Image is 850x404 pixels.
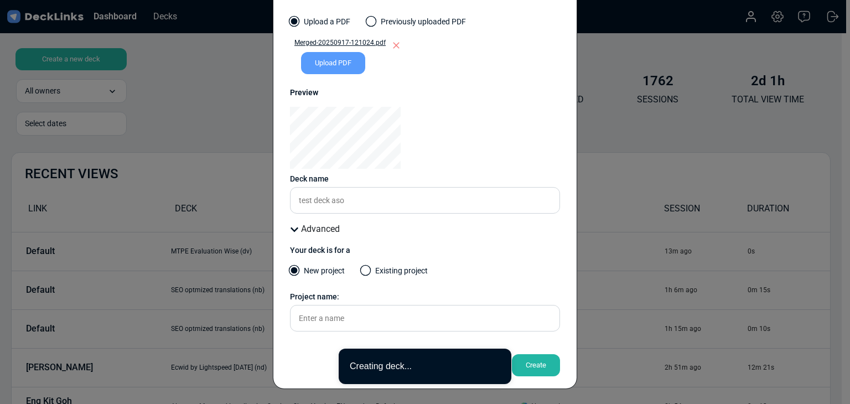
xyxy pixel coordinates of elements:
[290,16,350,33] label: Upload a PDF
[367,16,466,33] label: Previously uploaded PDF
[290,173,560,185] div: Deck name
[290,291,560,303] div: Project name:
[361,265,428,282] label: Existing project
[290,305,560,332] input: Enter a name
[290,187,560,214] input: Enter a name
[494,360,500,371] button: close
[290,245,560,256] div: Your deck is for a
[290,38,386,52] a: Merged-20250917-121024.pdf
[301,52,365,74] div: Upload PDF
[290,87,560,99] div: Preview
[290,265,345,282] label: New project
[350,360,494,373] div: Creating deck...
[290,222,560,236] div: Advanced
[512,354,560,376] div: Create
